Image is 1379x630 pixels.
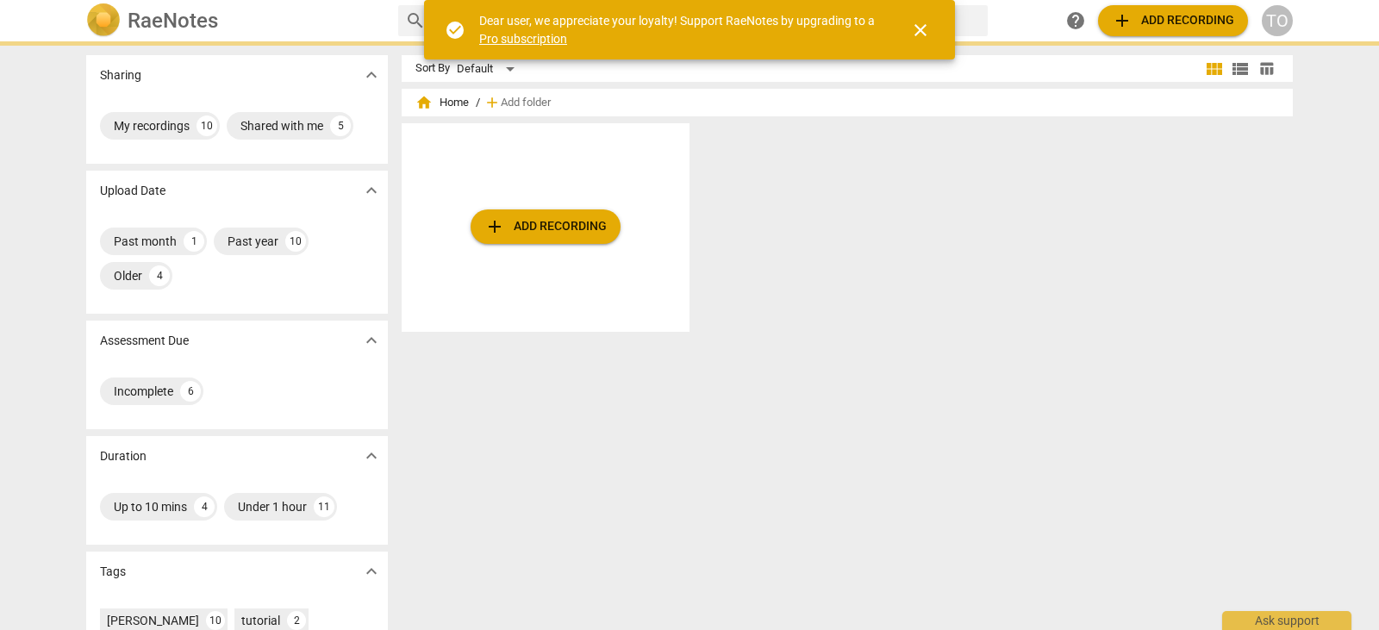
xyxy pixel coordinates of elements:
[479,32,567,46] a: Pro subscription
[86,3,121,38] img: Logo
[228,233,278,250] div: Past year
[361,65,382,85] span: expand_more
[1112,10,1133,31] span: add
[900,9,941,51] button: Close
[287,611,306,630] div: 2
[484,94,501,111] span: add
[206,611,225,630] div: 10
[1204,59,1225,79] span: view_module
[197,115,217,136] div: 10
[361,446,382,466] span: expand_more
[184,231,204,252] div: 1
[476,97,480,109] span: /
[330,115,351,136] div: 5
[1230,59,1251,79] span: view_list
[240,117,323,134] div: Shared with me
[405,10,426,31] span: search
[361,180,382,201] span: expand_more
[361,330,382,351] span: expand_more
[100,182,165,200] p: Upload Date
[359,178,384,203] button: Show more
[1253,56,1279,82] button: Table view
[359,558,384,584] button: Show more
[114,267,142,284] div: Older
[471,209,621,244] button: Upload
[128,9,218,33] h2: RaeNotes
[314,496,334,517] div: 11
[484,216,607,237] span: Add recording
[1227,56,1253,82] button: List view
[445,20,465,41] span: check_circle
[415,94,433,111] span: home
[114,117,190,134] div: My recordings
[238,498,307,515] div: Under 1 hour
[114,383,173,400] div: Incomplete
[484,216,505,237] span: add
[415,94,469,111] span: Home
[100,447,147,465] p: Duration
[1060,5,1091,36] a: Help
[359,62,384,88] button: Show more
[361,561,382,582] span: expand_more
[359,443,384,469] button: Show more
[100,66,141,84] p: Sharing
[149,265,170,286] div: 4
[285,231,306,252] div: 10
[1112,10,1234,31] span: Add recording
[1098,5,1248,36] button: Upload
[114,498,187,515] div: Up to 10 mins
[1065,10,1086,31] span: help
[415,62,450,75] div: Sort By
[1201,56,1227,82] button: Tile view
[241,612,280,629] div: tutorial
[107,612,199,629] div: [PERSON_NAME]
[100,563,126,581] p: Tags
[1262,5,1293,36] button: TO
[910,20,931,41] span: close
[457,55,521,83] div: Default
[359,327,384,353] button: Show more
[100,332,189,350] p: Assessment Due
[180,381,201,402] div: 6
[1222,611,1351,630] div: Ask support
[194,496,215,517] div: 4
[479,12,879,47] div: Dear user, we appreciate your loyalty! Support RaeNotes by upgrading to a
[86,3,384,38] a: LogoRaeNotes
[1258,60,1275,77] span: table_chart
[501,97,551,109] span: Add folder
[114,233,177,250] div: Past month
